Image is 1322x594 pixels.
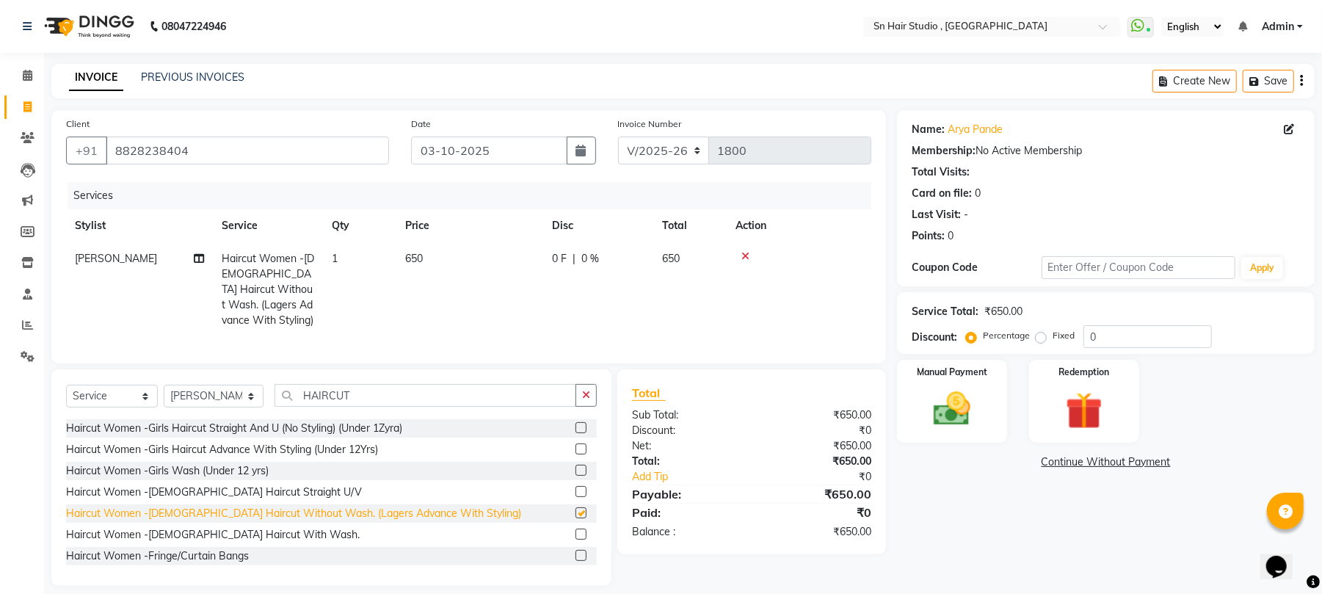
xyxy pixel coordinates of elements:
div: Membership: [912,143,976,159]
div: ₹650.00 [752,485,882,503]
span: Total [632,385,666,401]
div: ₹650.00 [752,524,882,540]
div: Paid: [621,504,752,521]
div: Haircut Women -[DEMOGRAPHIC_DATA] Haircut Straight U/V [66,485,362,500]
div: ₹650.00 [752,408,882,423]
a: INVOICE [69,65,123,91]
span: | [573,251,575,267]
div: Last Visit: [912,207,961,222]
button: Create New [1152,70,1237,93]
img: logo [37,6,138,47]
div: ₹0 [752,504,882,521]
label: Redemption [1058,366,1109,379]
div: Haircut Women -[DEMOGRAPHIC_DATA] Haircut With Wash. [66,527,360,543]
div: Total Visits: [912,164,970,180]
div: Haircut Women -Girls Haircut Advance With Styling (Under 12Yrs) [66,442,378,457]
button: +91 [66,137,107,164]
div: ₹650.00 [984,304,1023,319]
div: Net: [621,438,752,454]
div: 0 [948,228,954,244]
label: Client [66,117,90,131]
input: Search by Name/Mobile/Email/Code [106,137,389,164]
div: Haircut Women -Fringe/Curtain Bangs [66,548,249,564]
div: ₹0 [752,423,882,438]
span: 1 [332,252,338,265]
img: _cash.svg [922,388,982,430]
input: Enter Offer / Coupon Code [1042,256,1235,279]
div: Card on file: [912,186,972,201]
a: Arya Pande [948,122,1003,137]
div: Service Total: [912,304,978,319]
label: Invoice Number [618,117,682,131]
input: Search or Scan [275,384,576,407]
div: Services [68,182,882,209]
span: 650 [405,252,423,265]
div: No Active Membership [912,143,1300,159]
span: 0 F [552,251,567,267]
span: 650 [662,252,680,265]
div: Coupon Code [912,260,1041,275]
th: Stylist [66,209,213,242]
button: Save [1243,70,1294,93]
div: Haircut Women -Girls Haircut Straight And U (No Styling) (Under 1Zyra) [66,421,402,436]
a: Continue Without Payment [900,454,1312,470]
div: Total: [621,454,752,469]
a: Add Tip [621,469,774,485]
div: ₹650.00 [752,438,882,454]
iframe: chat widget [1260,535,1307,579]
img: _gift.svg [1054,388,1114,434]
div: Points: [912,228,945,244]
a: PREVIOUS INVOICES [141,70,244,84]
div: ₹0 [774,469,882,485]
label: Manual Payment [917,366,987,379]
span: Admin [1262,19,1294,35]
th: Total [653,209,727,242]
label: Date [411,117,431,131]
div: Haircut Women -Girls Wash (Under 12 yrs) [66,463,269,479]
div: Haircut Women -[DEMOGRAPHIC_DATA] Haircut Without Wash. (Lagers Advance With Styling) [66,506,521,521]
span: 0 % [581,251,599,267]
div: Discount: [912,330,957,345]
div: Discount: [621,423,752,438]
label: Percentage [983,329,1030,342]
div: Payable: [621,485,752,503]
button: Apply [1241,257,1283,279]
div: - [964,207,968,222]
th: Qty [323,209,396,242]
div: 0 [975,186,981,201]
label: Fixed [1053,329,1075,342]
span: Haircut Women -[DEMOGRAPHIC_DATA] Haircut Without Wash. (Lagers Advance With Styling) [222,252,314,327]
th: Price [396,209,543,242]
span: [PERSON_NAME] [75,252,157,265]
th: Service [213,209,323,242]
th: Action [727,209,871,242]
div: Sub Total: [621,408,752,423]
div: ₹650.00 [752,454,882,469]
th: Disc [543,209,653,242]
div: Name: [912,122,945,137]
div: Balance : [621,524,752,540]
b: 08047224946 [161,6,226,47]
